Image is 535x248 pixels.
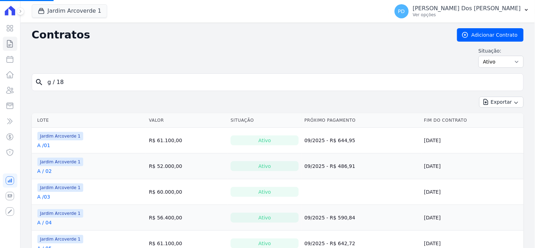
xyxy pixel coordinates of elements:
button: Jardim Arcoverde 1 [32,4,108,18]
button: PD [PERSON_NAME] Dos [PERSON_NAME] Ver opções [389,1,535,21]
th: Situação [228,113,302,128]
a: 09/2025 - R$ 642,72 [304,241,355,246]
a: 09/2025 - R$ 644,95 [304,138,355,143]
td: [DATE] [421,153,524,179]
button: Exportar [479,97,524,108]
p: [PERSON_NAME] Dos [PERSON_NAME] [413,5,521,12]
td: R$ 52.000,00 [146,153,228,179]
a: Adicionar Contrato [457,28,524,42]
a: A / 04 [37,219,52,226]
td: [DATE] [421,205,524,231]
label: Situação: [479,47,524,54]
th: Próximo Pagamento [302,113,421,128]
a: 09/2025 - R$ 590,84 [304,215,355,220]
a: 09/2025 - R$ 486,91 [304,163,355,169]
td: R$ 56.400,00 [146,205,228,231]
span: Jardim Arcoverde 1 [37,132,84,140]
p: Ver opções [413,12,521,18]
th: Valor [146,113,228,128]
a: A /01 [37,142,50,149]
div: Ativo [231,161,299,171]
i: search [35,78,43,86]
th: Lote [32,113,146,128]
th: Fim do Contrato [421,113,524,128]
td: R$ 60.000,00 [146,179,228,205]
a: A / 02 [37,168,52,175]
div: Ativo [231,213,299,223]
span: Jardim Arcoverde 1 [37,158,84,166]
td: R$ 61.100,00 [146,128,228,153]
div: Ativo [231,187,299,197]
span: PD [398,9,405,14]
span: Jardim Arcoverde 1 [37,209,84,218]
span: Jardim Arcoverde 1 [37,183,84,192]
div: Ativo [231,135,299,145]
a: A /03 [37,193,50,200]
span: Jardim Arcoverde 1 [37,235,84,243]
h2: Contratos [32,29,446,41]
input: Buscar por nome do lote [43,75,521,89]
td: [DATE] [421,179,524,205]
td: [DATE] [421,128,524,153]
